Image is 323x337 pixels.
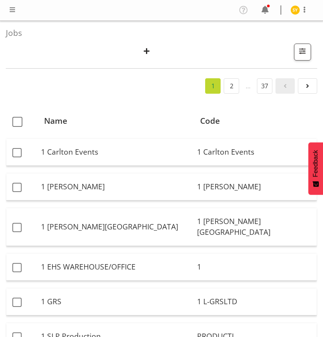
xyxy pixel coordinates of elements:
td: 1 [PERSON_NAME] [38,174,194,201]
td: 1 Carlton Events [194,139,317,166]
td: 1 [PERSON_NAME][GEOGRAPHIC_DATA] [194,208,317,246]
button: Feedback - Show survey [308,142,323,195]
td: 1 L-GRSLTD [194,288,317,315]
span: Feedback [312,150,319,177]
td: 1 Carlton Events [38,139,194,166]
h4: Jobs [6,29,311,37]
button: Create New Job [139,44,155,61]
a: 2 [224,78,239,94]
span: Code [200,115,220,127]
td: 1 [PERSON_NAME][GEOGRAPHIC_DATA] [38,208,194,246]
span: Name [44,115,67,127]
td: 1 [194,254,317,281]
td: 1 EHS WAREHOUSE/OFFICE [38,254,194,281]
a: 37 [257,78,272,94]
td: 1 GRS [38,288,194,315]
button: Filter Jobs [294,44,311,61]
img: seon-young-belding8911.jpg [291,5,300,15]
td: 1 [PERSON_NAME] [194,174,317,201]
